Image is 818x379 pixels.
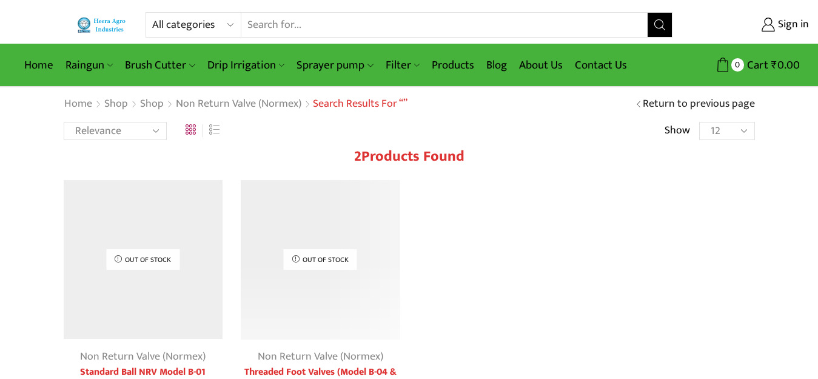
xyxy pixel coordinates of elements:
a: Blog [480,51,513,79]
a: Sign in [691,14,809,36]
a: Home [18,51,59,79]
a: Non Return Valve (Normex) [175,96,302,112]
a: About Us [513,51,569,79]
h1: Search results for “” [313,98,407,111]
img: Standard Ball NRV Model B-01 Flanzed [64,180,223,340]
span: Sign in [775,17,809,33]
a: Raingun [59,51,119,79]
a: Return to previous page [643,96,755,112]
span: Cart [744,57,768,73]
span: ₹ [771,56,777,75]
a: Non Return Valve (Normex) [258,347,383,366]
input: Search for... [241,13,648,37]
p: Out of stock [106,249,179,270]
button: Search button [648,13,672,37]
a: Non Return Valve (Normex) [80,347,206,366]
a: 0 Cart ₹0.00 [685,54,800,76]
a: Shop [139,96,164,112]
a: Drip Irrigation [201,51,290,79]
a: Home [64,96,93,112]
a: Products [426,51,480,79]
a: Brush Cutter [119,51,201,79]
nav: Breadcrumb [64,96,407,112]
span: 2 [354,144,361,169]
span: 0 [731,58,744,71]
select: Shop order [64,122,167,140]
a: Contact Us [569,51,633,79]
p: Out of stock [284,249,357,270]
a: Shop [104,96,129,112]
span: Products found [361,144,464,169]
img: Non Return Valve [241,180,400,340]
a: Filter [380,51,426,79]
a: Sprayer pump [290,51,379,79]
span: Show [665,123,690,139]
bdi: 0.00 [771,56,800,75]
